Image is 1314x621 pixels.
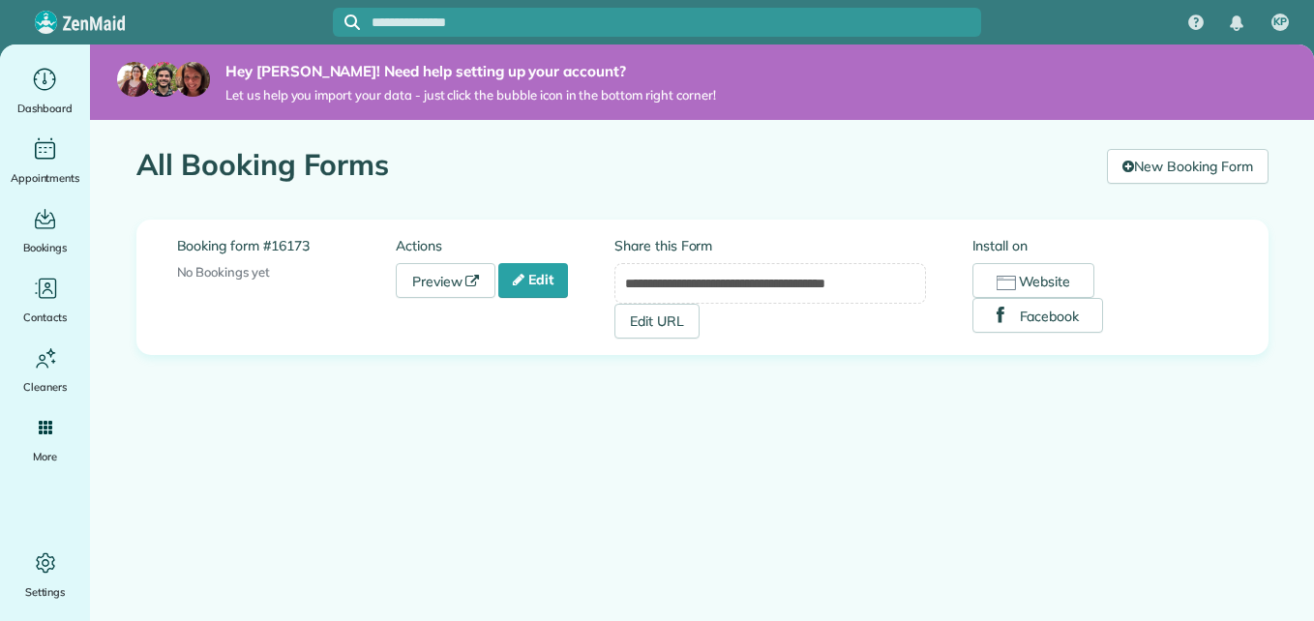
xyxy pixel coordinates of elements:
[1273,15,1287,30] span: KP
[177,236,396,255] label: Booking form #16173
[8,203,82,257] a: Bookings
[8,547,82,602] a: Settings
[136,149,1093,181] h1: All Booking Forms
[23,308,67,327] span: Contacts
[1216,2,1257,44] div: Notifications
[614,304,700,339] a: Edit URL
[23,238,68,257] span: Bookings
[23,377,67,397] span: Cleaners
[117,62,152,97] img: maria-72a9807cf96188c08ef61303f053569d2e2a8a1cde33d635c8a3ac13582a053d.jpg
[396,263,496,298] a: Preview
[396,236,614,255] label: Actions
[17,99,73,118] span: Dashboard
[614,236,926,255] label: Share this Form
[177,264,270,280] span: No Bookings yet
[8,64,82,118] a: Dashboard
[146,62,181,97] img: jorge-587dff0eeaa6aab1f244e6dc62b8924c3b6ad411094392a53c71c6c4a576187d.jpg
[1107,149,1268,184] a: New Booking Form
[972,298,1104,333] button: Facebook
[33,447,57,466] span: More
[498,263,568,298] a: Edit
[175,62,210,97] img: michelle-19f622bdf1676172e81f8f8fba1fb50e276960ebfe0243fe18214015130c80e4.jpg
[972,263,1095,298] button: Website
[972,236,1228,255] label: Install on
[8,273,82,327] a: Contacts
[225,87,716,103] span: Let us help you import your data - just click the bubble icon in the bottom right corner!
[344,15,360,30] svg: Focus search
[8,342,82,397] a: Cleaners
[11,168,80,188] span: Appointments
[8,133,82,188] a: Appointments
[333,15,360,30] button: Focus search
[225,62,716,81] strong: Hey [PERSON_NAME]! Need help setting up your account?
[25,582,66,602] span: Settings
